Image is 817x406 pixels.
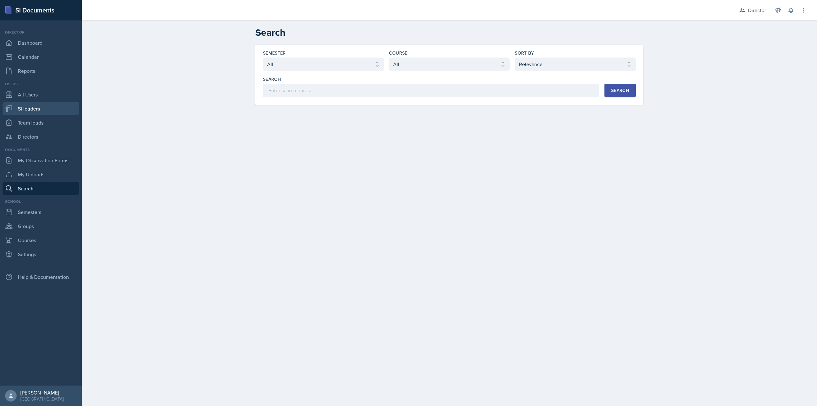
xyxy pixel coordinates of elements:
div: [PERSON_NAME] [20,389,64,396]
a: Settings [3,248,79,261]
a: Courses [3,234,79,247]
div: Users [3,81,79,87]
label: Search [263,76,281,82]
a: Calendar [3,50,79,63]
div: School [3,199,79,204]
div: Documents [3,147,79,153]
a: Groups [3,220,79,233]
h2: Search [255,27,643,38]
a: Team leads [3,116,79,129]
a: My Observation Forms [3,154,79,167]
div: Search [611,88,629,93]
a: Si leaders [3,102,79,115]
div: Director [748,6,766,14]
a: My Uploads [3,168,79,181]
a: All Users [3,88,79,101]
div: Director [3,29,79,35]
div: [GEOGRAPHIC_DATA] [20,396,64,402]
button: Search [604,84,636,97]
a: Search [3,182,79,195]
a: Reports [3,65,79,77]
a: Dashboard [3,36,79,49]
a: Semesters [3,206,79,218]
label: Sort By [515,50,534,56]
div: Help & Documentation [3,271,79,283]
a: Directors [3,130,79,143]
label: Course [389,50,408,56]
input: Enter search phrase [263,84,599,97]
label: Semester [263,50,286,56]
